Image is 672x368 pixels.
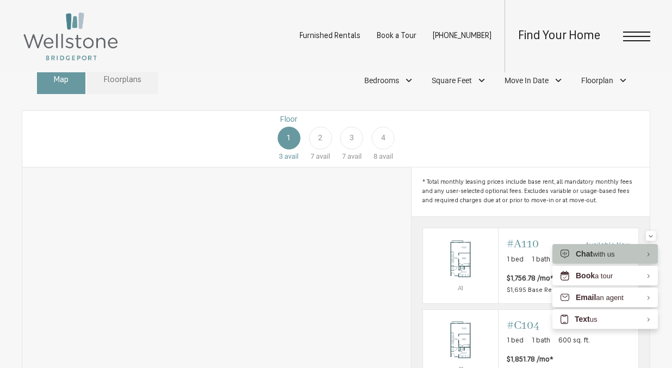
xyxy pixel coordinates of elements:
span: * Total monthly leasing prices include base rent, all mandatory monthly fees and any user-selecte... [422,178,639,205]
span: Move In Date [505,75,549,86]
span: 1 bed [507,254,524,265]
span: 8 [374,152,377,160]
a: Call us at (253) 400-3144 [433,32,491,40]
span: 2 [318,132,322,144]
a: Furnished Rentals [300,32,360,40]
span: $1,851.78 /mo* [507,354,553,365]
a: Floor 2 [304,114,336,162]
span: 1 bed [507,335,524,346]
a: View #A110 [422,228,639,303]
span: Map [54,74,69,87]
a: Find Your Home [518,30,600,42]
img: #C104 - 1 bedroom floorplan layout with 1 bathroom and 600 square feet [423,316,497,363]
span: #A110 [507,236,539,252]
span: #C104 [507,318,539,333]
span: Square Feet [432,75,472,86]
span: $1,756.78 /mo* [507,273,554,284]
img: Wellstone [22,11,120,62]
span: $1,695 Base Rent [507,287,558,294]
span: 1 bath [532,335,550,346]
span: avail [347,152,362,160]
span: Bedrooms [364,75,399,86]
a: Floor 3 [336,114,368,162]
span: [PHONE_NUMBER] [433,32,491,40]
a: Floor 4 [368,114,399,162]
a: Book a Tour [377,32,416,40]
button: Open Menu [623,32,650,41]
span: A1 [458,285,463,292]
span: 4 [381,132,385,144]
span: 1 bath [532,254,550,265]
span: avail [379,152,393,160]
img: #A110 - 1 bedroom floorplan layout with 1 bathroom and 600 square feet [423,235,497,282]
span: Available Now [585,240,630,251]
span: 7 [310,152,314,160]
span: Floorplans [104,74,141,87]
span: 600 sq. ft. [558,335,590,346]
span: avail [316,152,330,160]
span: 7 [342,152,346,160]
span: Floorplan [581,75,613,86]
span: 3 [350,132,354,144]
